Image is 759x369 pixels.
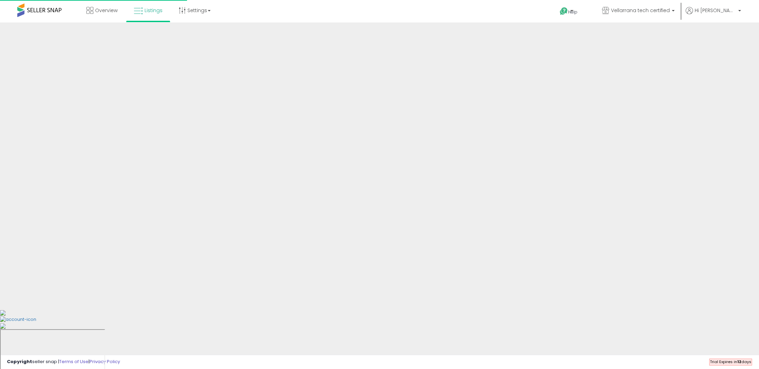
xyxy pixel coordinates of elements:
a: Hi [PERSON_NAME] [686,7,741,22]
span: Hi [PERSON_NAME] [695,7,736,14]
span: Listings [145,7,163,14]
span: Overview [95,7,118,14]
i: Get Help [559,7,568,16]
span: Help [568,9,577,15]
a: Help [554,2,591,22]
span: Vellarrana tech certified [611,7,670,14]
